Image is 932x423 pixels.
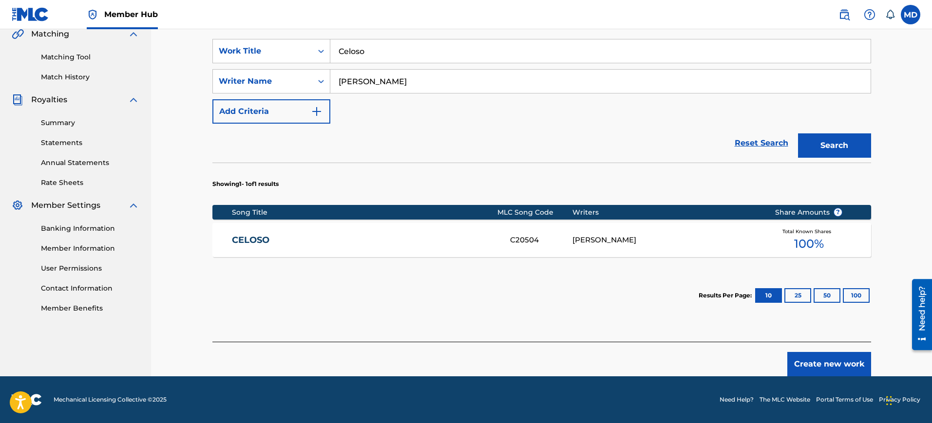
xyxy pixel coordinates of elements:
[12,200,23,211] img: Member Settings
[787,352,871,376] button: Create new work
[699,291,754,300] p: Results Per Page:
[784,288,811,303] button: 25
[12,394,42,405] img: logo
[212,39,871,163] form: Search Form
[883,376,932,423] iframe: Chat Widget
[104,9,158,20] span: Member Hub
[212,180,279,188] p: Showing 1 - 1 of 1 results
[128,94,139,106] img: expand
[886,386,892,415] div: Arrastrar
[41,178,139,188] a: Rate Sheets
[510,235,572,246] div: C20504
[782,228,835,235] span: Total Known Shares
[219,45,306,57] div: Work Title
[864,9,875,20] img: help
[814,288,840,303] button: 50
[31,28,69,40] span: Matching
[128,28,139,40] img: expand
[843,288,870,303] button: 100
[572,207,760,218] div: Writers
[730,132,793,154] a: Reset Search
[838,9,850,20] img: search
[12,94,23,106] img: Royalties
[41,138,139,148] a: Statements
[775,207,842,218] span: Share Amounts
[885,10,895,19] div: Notifications
[87,9,98,20] img: Top Rightsholder
[879,395,920,404] a: Privacy Policy
[720,395,754,404] a: Need Help?
[41,118,139,128] a: Summary
[41,283,139,294] a: Contact Information
[31,200,100,211] span: Member Settings
[834,208,842,216] span: ?
[128,200,139,211] img: expand
[760,395,810,404] a: The MLC Website
[41,303,139,313] a: Member Benefits
[41,243,139,254] a: Member Information
[12,28,24,40] img: Matching
[572,235,760,246] div: [PERSON_NAME]
[41,263,139,274] a: User Permissions
[41,223,139,234] a: Banking Information
[883,376,932,423] div: Widget de chat
[835,5,854,24] a: Public Search
[212,99,330,124] button: Add Criteria
[232,235,497,246] a: CELOSO
[816,395,873,404] a: Portal Terms of Use
[54,395,167,404] span: Mechanical Licensing Collective © 2025
[901,5,920,24] div: User Menu
[41,158,139,168] a: Annual Statements
[41,52,139,62] a: Matching Tool
[755,288,782,303] button: 10
[41,72,139,82] a: Match History
[311,106,323,117] img: 9d2ae6d4665cec9f34b9.svg
[860,5,879,24] div: Help
[12,7,49,21] img: MLC Logo
[497,207,572,218] div: MLC Song Code
[794,235,824,253] span: 100 %
[232,207,497,218] div: Song Title
[798,133,871,158] button: Search
[905,276,932,354] iframe: Resource Center
[31,94,67,106] span: Royalties
[219,75,306,87] div: Writer Name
